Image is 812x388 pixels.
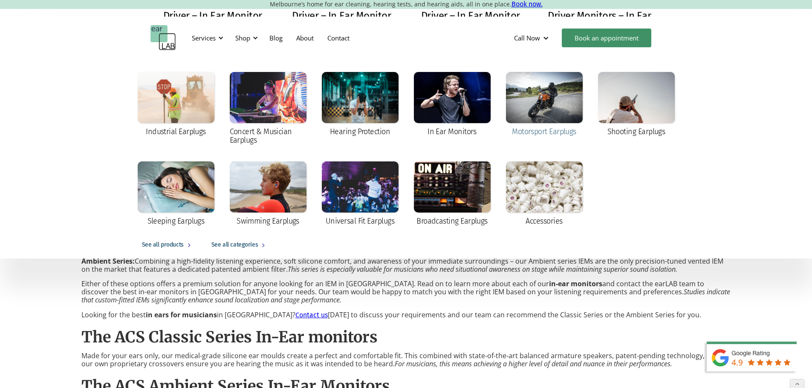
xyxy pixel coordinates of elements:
[133,157,219,231] a: Sleeping Earplugs
[295,311,328,319] a: Contact us
[225,68,311,150] a: Concert & Musician Earplugs
[526,217,562,225] div: Accessories
[81,328,378,347] strong: The ACS Classic Series In-Ear monitors
[230,127,306,144] div: Concert & Musician Earplugs
[502,68,587,142] a: Motorsport Earplugs
[507,25,558,51] div: Call Now
[318,68,403,142] a: Hearing Protection
[289,26,321,50] a: About
[288,264,677,274] em: This series is especially valuable for musicians who need situational awareness on stage while ma...
[416,217,488,225] div: Broadcasting Earplugs
[502,157,587,231] a: Accessories
[81,311,731,319] p: Looking for the best in [GEOGRAPHIC_DATA]? [DATE] to discuss your requirements and our team can r...
[512,127,576,136] div: Motorsport Earplugs
[230,25,260,51] div: Shop
[192,34,216,42] div: Services
[187,25,226,51] div: Services
[203,231,277,259] a: See all categories
[562,29,651,47] a: Book an appointment
[263,26,289,50] a: Blog
[142,240,184,250] div: See all products
[81,257,731,273] p: Combining a high-fidelity listening experience, soft silicone comfort, and awareness of your imme...
[133,231,203,259] a: See all products
[410,68,495,142] a: In Ear Monitors
[428,127,477,136] div: In Ear Monitors
[147,217,205,225] div: Sleeping Earplugs
[330,127,390,136] div: Hearing Protection
[146,310,217,319] strong: in ears for musicians
[133,68,219,142] a: Industrial Earplugs
[146,127,206,136] div: Industrial Earplugs
[81,256,135,266] strong: Ambient Series:
[81,280,731,305] p: Either of these options offers a premium solution for anyone looking for an IEM in [GEOGRAPHIC_DA...
[410,157,495,231] a: Broadcasting Earplugs
[326,217,394,225] div: Universal Fit Earplugs
[237,217,299,225] div: Swimming Earplugs
[549,279,602,288] strong: in-ear monitors
[81,287,730,305] em: Studies indicate that custom-fitted IEMs significantly enhance sound localization and stage perfo...
[235,34,250,42] div: Shop
[225,157,311,231] a: Swimming Earplugs
[150,25,176,51] a: home
[318,157,403,231] a: Universal Fit Earplugs
[594,68,679,142] a: Shooting Earplugs
[607,127,665,136] div: Shooting Earplugs
[321,26,356,50] a: Contact
[211,240,258,250] div: See all categories
[395,359,672,368] em: For musicians, this means achieving a higher level of detail and nuance in their performances.
[514,34,540,42] div: Call Now
[81,352,731,368] p: Made for your ears only, our medical-grade silicone ear moulds create a perfect and comfortable f...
